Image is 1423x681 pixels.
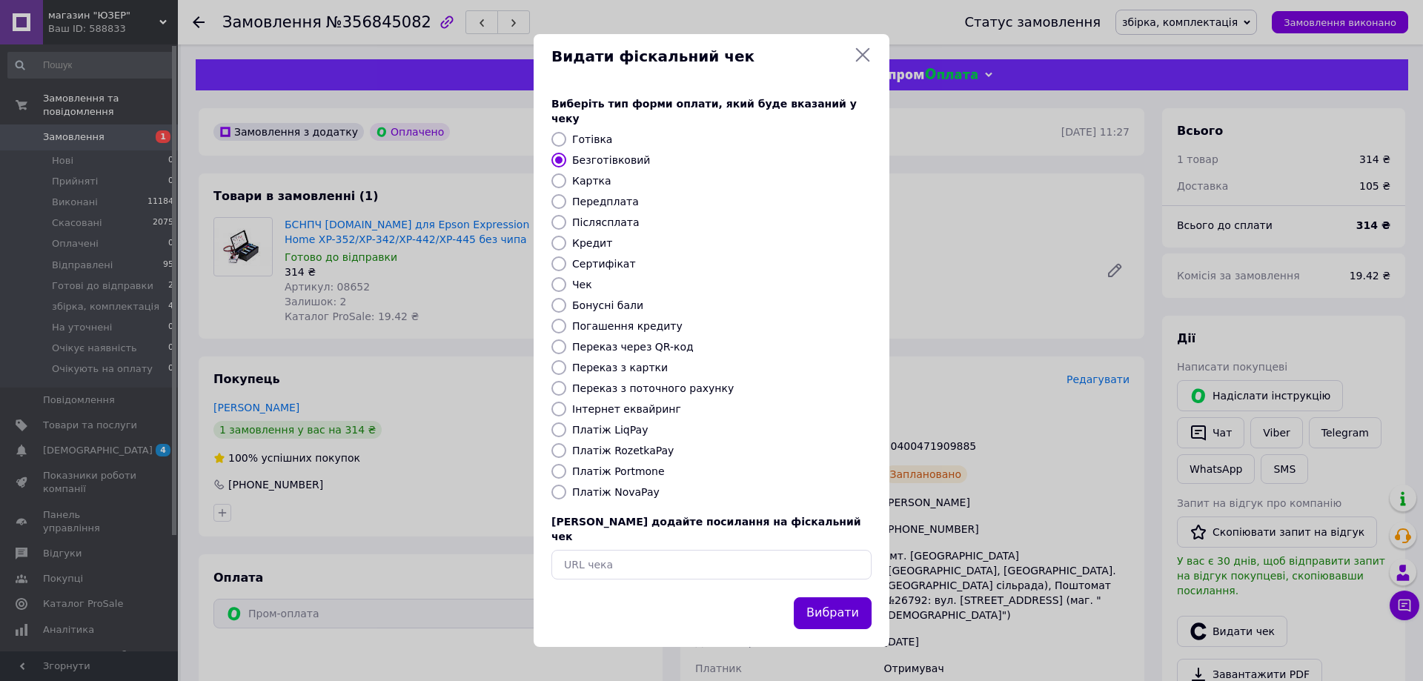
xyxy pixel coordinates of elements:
[572,445,674,456] label: Платіж RozetkaPay
[572,258,636,270] label: Сертифікат
[572,175,611,187] label: Картка
[572,486,660,498] label: Платіж NovaPay
[572,279,592,290] label: Чек
[572,341,694,353] label: Переказ через QR-код
[551,516,861,542] span: [PERSON_NAME] додайте посилання на фіскальний чек
[572,465,665,477] label: Платіж Portmone
[572,196,639,207] label: Передплата
[551,98,857,124] span: Виберіть тип форми оплати, який буде вказаний у чеку
[572,382,734,394] label: Переказ з поточного рахунку
[572,216,640,228] label: Післясплата
[794,597,872,629] button: Вибрати
[551,46,848,67] span: Видати фіскальний чек
[572,299,643,311] label: Бонусні бали
[572,237,612,249] label: Кредит
[572,154,650,166] label: Безготівковий
[572,424,648,436] label: Платіж LiqPay
[572,403,681,415] label: Інтернет еквайринг
[572,362,668,373] label: Переказ з картки
[572,133,612,145] label: Готівка
[551,550,872,579] input: URL чека
[572,320,683,332] label: Погашення кредиту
